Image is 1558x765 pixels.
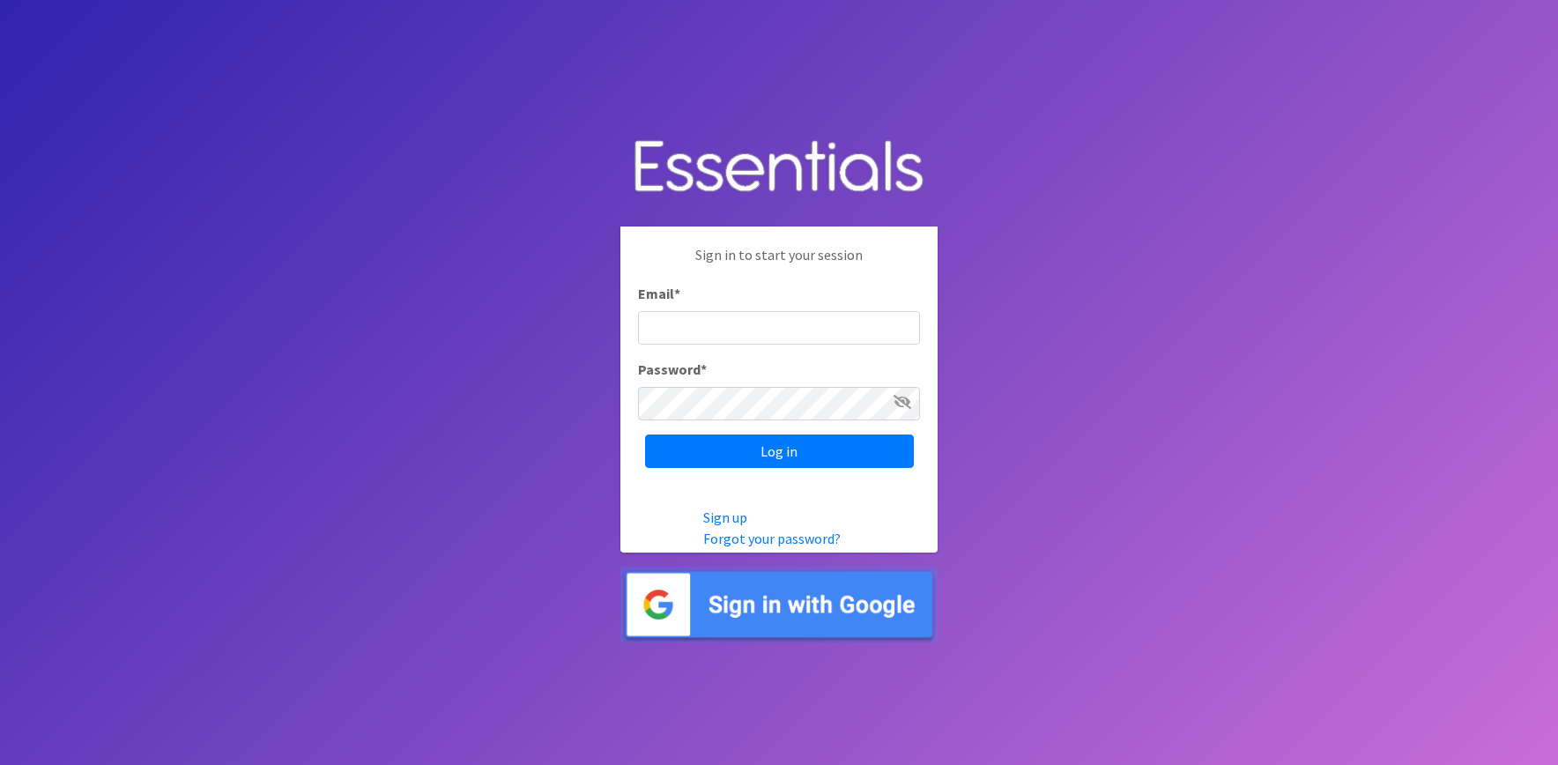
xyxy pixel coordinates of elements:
input: Log in [645,434,914,468]
label: Email [638,283,680,304]
label: Password [638,359,707,380]
a: Forgot your password? [703,530,841,547]
abbr: required [701,360,707,378]
img: Human Essentials [620,123,938,213]
p: Sign in to start your session [638,244,920,283]
abbr: required [674,285,680,302]
img: Sign in with Google [620,567,938,643]
a: Sign up [703,509,747,526]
